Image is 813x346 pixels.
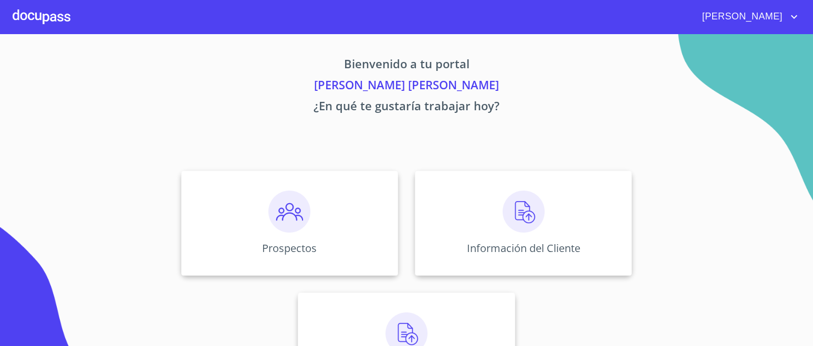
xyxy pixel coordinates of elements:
[83,97,730,118] p: ¿En qué te gustaría trabajar hoy?
[694,8,800,25] button: account of current user
[83,76,730,97] p: [PERSON_NAME] [PERSON_NAME]
[467,241,580,255] p: Información del Cliente
[262,241,317,255] p: Prospectos
[268,191,310,233] img: prospectos.png
[694,8,788,25] span: [PERSON_NAME]
[83,55,730,76] p: Bienvenido a tu portal
[503,191,545,233] img: carga.png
